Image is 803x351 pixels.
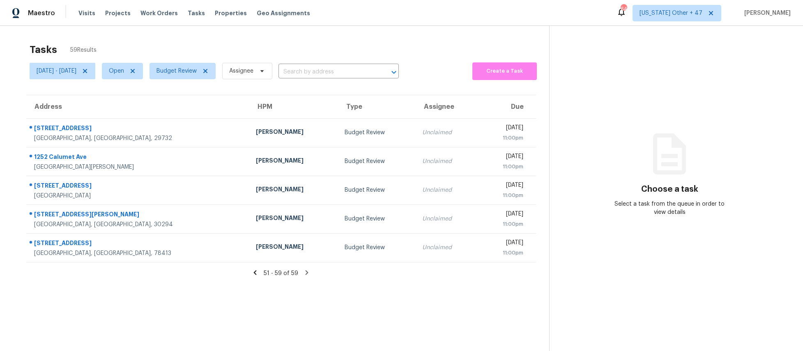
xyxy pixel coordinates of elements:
[256,214,331,224] div: [PERSON_NAME]
[345,243,409,252] div: Budget Review
[34,249,243,257] div: [GEOGRAPHIC_DATA], [GEOGRAPHIC_DATA], 78413
[140,9,178,17] span: Work Orders
[621,5,626,13] div: 644
[70,46,97,54] span: 59 Results
[478,95,536,118] th: Due
[741,9,791,17] span: [PERSON_NAME]
[229,67,253,75] span: Assignee
[484,152,523,163] div: [DATE]
[484,210,523,220] div: [DATE]
[422,128,471,137] div: Unclaimed
[257,9,310,17] span: Geo Assignments
[34,220,243,229] div: [GEOGRAPHIC_DATA], [GEOGRAPHIC_DATA], 30294
[264,271,298,276] span: 51 - 59 of 59
[484,239,523,249] div: [DATE]
[28,9,55,17] span: Maestro
[34,181,243,192] div: [STREET_ADDRESS]
[472,62,536,80] button: Create a Task
[78,9,95,17] span: Visits
[338,95,416,118] th: Type
[105,9,131,17] span: Projects
[416,95,478,118] th: Assignee
[34,163,243,171] div: [GEOGRAPHIC_DATA][PERSON_NAME]
[249,95,338,118] th: HPM
[34,239,243,249] div: [STREET_ADDRESS]
[484,220,523,228] div: 11:00pm
[188,10,205,16] span: Tasks
[30,46,57,54] h2: Tasks
[345,157,409,165] div: Budget Review
[345,215,409,223] div: Budget Review
[34,124,243,134] div: [STREET_ADDRESS]
[156,67,197,75] span: Budget Review
[388,67,400,78] button: Open
[640,9,702,17] span: [US_STATE] Other + 47
[256,128,331,138] div: [PERSON_NAME]
[422,243,471,252] div: Unclaimed
[484,181,523,191] div: [DATE]
[345,128,409,137] div: Budget Review
[484,191,523,200] div: 11:00pm
[34,192,243,200] div: [GEOGRAPHIC_DATA]
[610,200,730,216] div: Select a task from the queue in order to view details
[484,124,523,134] div: [DATE]
[109,67,124,75] span: Open
[256,185,331,195] div: [PERSON_NAME]
[422,157,471,165] div: Unclaimed
[484,134,523,142] div: 11:00pm
[256,243,331,253] div: [PERSON_NAME]
[345,186,409,194] div: Budget Review
[484,249,523,257] div: 11:00pm
[34,134,243,142] div: [GEOGRAPHIC_DATA], [GEOGRAPHIC_DATA], 29732
[484,163,523,171] div: 11:00pm
[422,215,471,223] div: Unclaimed
[641,185,698,193] h3: Choose a task
[34,210,243,220] div: [STREET_ADDRESS][PERSON_NAME]
[476,67,532,76] span: Create a Task
[26,95,249,118] th: Address
[37,67,76,75] span: [DATE] - [DATE]
[278,66,376,78] input: Search by address
[215,9,247,17] span: Properties
[34,153,243,163] div: 1252 Calumet Ave
[422,186,471,194] div: Unclaimed
[256,156,331,167] div: [PERSON_NAME]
